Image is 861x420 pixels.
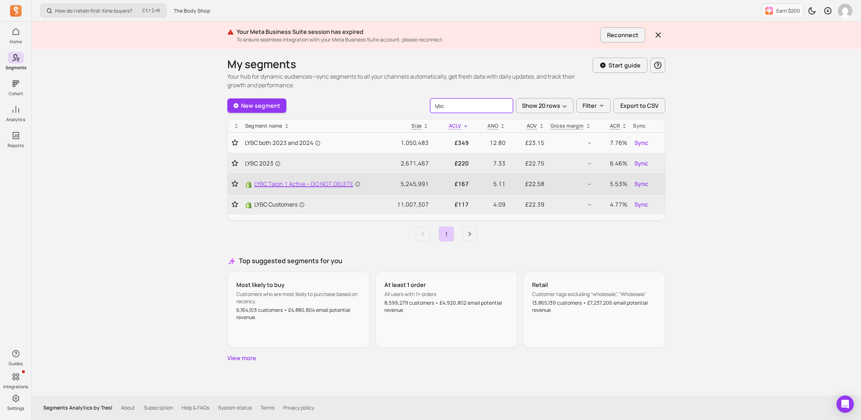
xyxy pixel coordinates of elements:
a: View more [227,354,665,362]
kbd: Ctrl [142,7,155,14]
p: 12.80 [474,138,505,147]
p: 7.33 [474,159,505,168]
h1: My segments [227,58,593,71]
button: Toggle favorite [231,160,239,167]
span: Sync [634,138,648,147]
span: ANO [487,122,498,129]
p: -- [550,159,591,168]
span: The Body Shop [174,7,210,14]
p: £117 [434,200,468,209]
p: Customers who are most likely to purchase based on recency. [236,291,361,305]
span: LYBC both 2023 and 2024 [245,138,321,147]
p: -- [550,138,591,147]
p: 5.11 [474,180,505,188]
span: ACLV [449,122,461,129]
a: New segment [227,98,286,113]
p: Gross margin [550,122,584,129]
p: 6,164,103 customers • £4,880,804 email potential revenue [236,306,361,321]
p: Reports [8,143,24,149]
button: How do I retain first-time buyers?Ctrl+K [40,4,166,18]
button: Toggle favorite [231,139,239,146]
p: Most likely to buy [236,280,361,289]
p: All users with 1+ orders [384,291,509,298]
button: Toggle favorite [231,201,239,208]
p: 13,865,139 customers • £7,237,206 email potential revenue [532,299,656,314]
p: AOV [527,122,537,129]
input: search [430,98,513,113]
button: The Body Shop [169,4,215,17]
p: £220 [434,159,468,168]
button: Reconnect [600,27,645,43]
p: 2,671,467 [376,159,429,168]
button: Export to CSV [614,98,665,113]
p: 7.76% [597,138,628,147]
button: Sync [633,199,650,210]
p: 4.09 [474,200,505,209]
img: Shopify [245,202,252,209]
p: Settings [7,406,24,411]
button: Filter [576,98,611,113]
p: 6.46% [597,159,628,168]
span: Sync [634,180,648,188]
span: Export to CSV [620,101,659,110]
a: ShopifyLYBC Customers [245,200,370,209]
div: Segment name [245,122,370,129]
p: £167 [434,180,468,188]
a: Page 1 is your current page [439,227,454,241]
a: ShopifyLYBC Talon 1 Active – DO NOT DELETE [245,180,370,188]
p: Guides [9,361,23,367]
h3: Top suggested segments for you [227,256,665,266]
p: Cohort [9,91,23,97]
p: 4.77% [597,200,628,209]
span: Size [411,122,421,129]
span: LYBC 2023 [245,159,281,168]
p: Home [10,39,22,45]
p: To ensure seamless integration with your Meta Business Suite account, please reconnect. [237,36,597,43]
button: Guides [8,346,24,368]
button: Toggle favorite [231,180,239,187]
span: Sync [634,159,648,168]
p: ACR [610,122,620,129]
button: Show 20 rows [516,98,574,113]
div: Open Intercom Messenger [837,395,854,413]
p: Customer tags excluding "wholesale", "Wholesale" [532,291,656,298]
p: £22.75 [511,159,544,168]
button: Start guide [593,58,647,73]
span: Sync [634,200,648,209]
p: Start guide [608,61,641,70]
a: About [121,404,135,411]
p: 1,050,483 [376,138,429,147]
p: £22.58 [511,180,544,188]
a: System status [218,404,252,411]
a: Privacy policy [283,404,314,411]
p: £22.39 [511,200,544,209]
p: At least 1 order [384,280,509,289]
button: Sync [633,137,650,149]
a: Subscription [144,404,173,411]
p: Retail [532,280,656,289]
p: -- [550,200,591,209]
p: Segments [5,65,26,71]
p: Your Meta Business Suite session has expired [237,27,597,36]
span: + [142,7,160,14]
kbd: K [157,8,160,14]
a: Next page [463,227,477,241]
p: Segments Analytics by Tresl [43,404,112,411]
a: LYBC both 2023 and 2024 [245,138,370,147]
button: Earn $200 [762,4,803,18]
p: 5.53% [597,180,628,188]
a: LYBC 2023 [245,159,370,168]
button: Toggle dark mode [805,4,819,18]
span: LYBC Customers [254,200,305,209]
p: £23.15 [511,138,544,147]
p: Integrations [3,384,28,390]
p: Analytics [6,117,25,123]
a: Help & FAQs [182,404,209,411]
ul: Pagination [227,226,665,242]
a: Previous page [416,227,430,241]
p: How do I retain first-time buyers? [55,7,132,14]
p: Earn $200 [776,7,800,14]
span: LYBC Talon 1 Active – DO NOT DELETE [254,180,361,188]
p: 8,599,279 customers • £4,920,802 email potential revenue [384,299,509,314]
div: Sync [633,122,662,129]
